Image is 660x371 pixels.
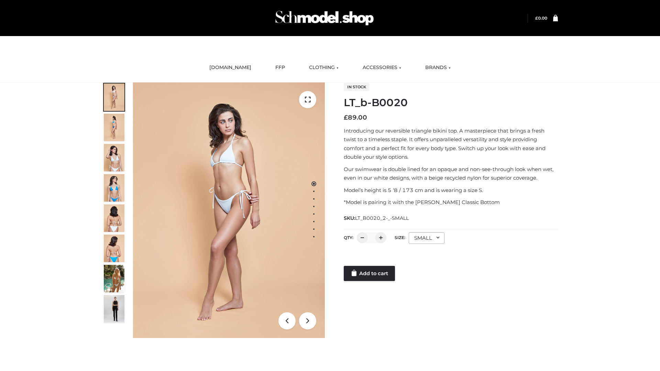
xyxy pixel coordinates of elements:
bdi: 0.00 [535,15,547,21]
img: Arieltop_CloudNine_AzureSky2.jpg [104,265,124,292]
img: ArielClassicBikiniTop_CloudNine_AzureSky_OW114ECO_3-scaled.jpg [104,144,124,171]
img: ArielClassicBikiniTop_CloudNine_AzureSky_OW114ECO_7-scaled.jpg [104,204,124,232]
span: SKU: [344,214,409,222]
a: [DOMAIN_NAME] [204,60,256,75]
span: LT_B0020_2-_-SMALL [355,215,409,221]
span: In stock [344,83,370,91]
div: SMALL [409,232,444,244]
label: QTY: [344,235,353,240]
img: ArielClassicBikiniTop_CloudNine_AzureSky_OW114ECO_8-scaled.jpg [104,235,124,262]
span: £ [535,15,538,21]
img: 49df5f96394c49d8b5cbdcda3511328a.HD-1080p-2.5Mbps-49301101_thumbnail.jpg [104,295,124,323]
p: *Model is pairing it with the [PERSON_NAME] Classic Bottom [344,198,558,207]
p: Introducing our reversible triangle bikini top. A masterpiece that brings a fresh twist to a time... [344,126,558,161]
bdi: 89.00 [344,114,367,121]
p: Model’s height is 5 ‘8 / 173 cm and is wearing a size S. [344,186,558,195]
a: Add to cart [344,266,395,281]
img: ArielClassicBikiniTop_CloudNine_AzureSky_OW114ECO_1 [133,82,325,338]
p: Our swimwear is double lined for an opaque and non-see-through look when wet, even in our white d... [344,165,558,182]
span: £ [344,114,348,121]
img: ArielClassicBikiniTop_CloudNine_AzureSky_OW114ECO_4-scaled.jpg [104,174,124,202]
a: BRANDS [420,60,456,75]
a: FFP [270,60,290,75]
img: Schmodel Admin 964 [273,4,376,32]
a: ACCESSORIES [357,60,406,75]
img: ArielClassicBikiniTop_CloudNine_AzureSky_OW114ECO_1-scaled.jpg [104,83,124,111]
h1: LT_b-B0020 [344,97,558,109]
img: ArielClassicBikiniTop_CloudNine_AzureSky_OW114ECO_2-scaled.jpg [104,114,124,141]
a: £0.00 [535,15,547,21]
a: CLOTHING [304,60,344,75]
label: Size: [395,235,405,240]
